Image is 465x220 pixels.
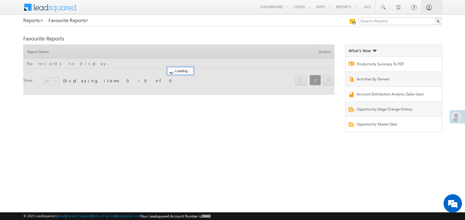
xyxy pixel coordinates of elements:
[357,91,429,98] a: Account Distribution Analysis (Sales User)
[349,18,356,25] img: Manage all your saved reports!
[23,36,442,41] div: Favourite Reports
[349,76,354,82] img: Report
[357,61,429,68] a: Productivity Summary To PDF
[23,17,44,23] a: Reports>
[357,76,429,83] a: Activities By Owners
[372,50,377,52] img: What's new
[349,62,354,66] img: Report
[116,214,140,218] a: Acceptable Use
[23,213,211,219] span: © 2025 LeadSquared | | | | |
[57,214,66,218] a: About
[40,17,44,24] span: >
[201,214,211,218] span: 39660
[167,67,193,75] div: Loading...
[141,214,211,218] span: Your Leadsquared Account Number is
[357,122,429,129] a: Opportunity Master Data
[357,106,429,114] a: Opportunity Stage Change History
[67,214,91,218] a: Contact Support
[349,91,354,97] img: Report
[48,17,89,23] a: Favourite Reports
[92,214,116,218] a: Terms of Service
[349,48,377,53] div: What's New
[359,17,442,25] input: Search Reports
[349,122,354,127] img: Report
[349,106,354,112] img: Report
